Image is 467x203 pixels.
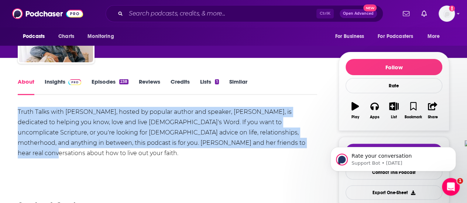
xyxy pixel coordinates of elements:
[68,79,81,85] img: Podchaser Pro
[340,9,377,18] button: Open AdvancedNew
[404,97,423,124] button: Bookmark
[23,31,45,42] span: Podcasts
[58,31,74,42] span: Charts
[405,115,422,119] div: Bookmark
[319,132,467,183] iframe: Intercom notifications message
[439,6,455,22] img: User Profile
[119,79,128,84] div: 238
[82,29,123,43] button: open menu
[139,78,160,95] a: Reviews
[18,107,317,158] div: Truth Talks with [PERSON_NAME], hosted by popular author and speaker, [PERSON_NAME], is dedicated...
[335,31,364,42] span: For Business
[346,185,442,200] button: Export One-Sheet
[229,78,247,95] a: Similar
[370,115,380,119] div: Apps
[18,29,54,43] button: open menu
[92,78,128,95] a: Episodes238
[384,97,404,124] button: List
[316,9,334,18] span: Ctrl K
[106,5,383,22] div: Search podcasts, credits, & more...
[439,6,455,22] button: Show profile menu
[45,78,81,95] a: InsightsPodchaser Pro
[346,97,365,124] button: Play
[346,59,442,75] button: Follow
[12,7,83,21] img: Podchaser - Follow, Share and Rate Podcasts
[400,7,412,20] a: Show notifications dropdown
[363,4,377,11] span: New
[171,78,190,95] a: Credits
[423,97,442,124] button: Share
[54,29,79,43] a: Charts
[449,6,455,11] svg: Add a profile image
[346,78,442,93] div: Rate
[373,29,424,43] button: open menu
[87,31,114,42] span: Monitoring
[378,31,413,42] span: For Podcasters
[391,115,397,119] div: List
[427,31,440,42] span: More
[351,115,359,119] div: Play
[200,78,219,95] a: Lists1
[422,29,449,43] button: open menu
[330,29,373,43] button: open menu
[126,8,316,20] input: Search podcasts, credits, & more...
[365,97,384,124] button: Apps
[215,79,219,84] div: 1
[343,12,374,15] span: Open Advanced
[18,78,34,95] a: About
[439,6,455,22] span: Logged in as amandawoods
[418,7,430,20] a: Show notifications dropdown
[457,178,463,184] span: 1
[427,115,437,119] div: Share
[442,178,460,196] iframe: Intercom live chat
